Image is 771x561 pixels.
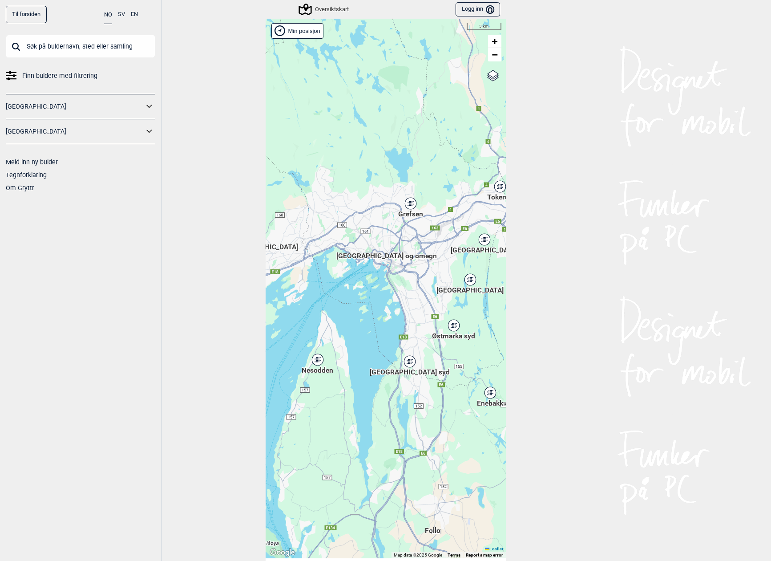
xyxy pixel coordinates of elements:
a: Open this area in Google Maps (opens a new window) [268,547,297,558]
div: [GEOGRAPHIC_DATA] [468,277,473,282]
div: Enebakk [488,390,493,395]
img: Google [268,547,297,558]
button: NO [104,6,112,24]
a: Finn buldere med filtrering [6,69,155,82]
div: Østmarka syd [451,323,456,328]
div: Follo [430,517,436,523]
span: Map data ©2025 Google [394,553,442,557]
div: [GEOGRAPHIC_DATA] syd [407,359,412,364]
div: 3 km [467,23,501,30]
a: Om Gryttr [6,184,34,191]
a: Terms (opens in new tab) [448,553,460,557]
div: Vis min posisjon [271,23,324,39]
button: SV [118,6,125,23]
a: Zoom in [488,35,501,48]
a: [GEOGRAPHIC_DATA] [6,125,144,138]
div: Nesodden [315,357,320,362]
span: Finn buldere med filtrering [22,69,97,82]
div: [GEOGRAPHIC_DATA] og omegn [384,243,389,248]
div: Tokerud [497,184,503,189]
a: Layers [484,66,501,85]
button: EN [131,6,138,23]
a: Zoom out [488,48,501,61]
a: Tegnforklaring [6,171,47,179]
a: Report a map error [466,553,503,557]
div: [GEOGRAPHIC_DATA] [482,237,487,242]
span: − [492,49,497,60]
div: Oversiktskart [300,4,349,15]
a: Leaflet [485,546,503,551]
input: Søk på buldernavn, sted eller samling [6,35,155,58]
button: Logg inn [456,2,500,17]
a: [GEOGRAPHIC_DATA] [6,100,144,113]
span: + [492,36,497,47]
div: Grefsen [408,201,413,206]
a: Meld inn ny bulder [6,159,58,166]
a: Til forsiden [6,6,47,23]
